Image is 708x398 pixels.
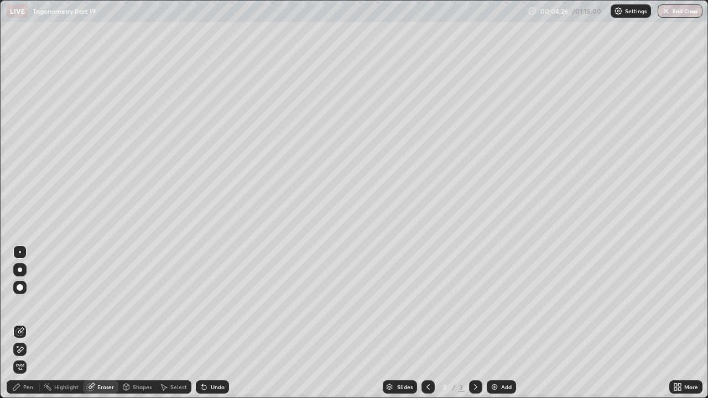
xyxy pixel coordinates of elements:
div: Slides [397,384,413,390]
div: Select [170,384,187,390]
div: 3 [458,382,465,392]
div: Highlight [54,384,79,390]
p: LIVE [10,7,25,15]
div: 3 [439,384,450,390]
div: Eraser [97,384,114,390]
div: Pen [23,384,33,390]
div: Shapes [133,384,152,390]
p: Settings [625,8,647,14]
div: Add [501,384,512,390]
div: Undo [211,384,225,390]
img: end-class-cross [662,7,670,15]
img: class-settings-icons [614,7,623,15]
p: Trigonometry Part 19 [33,7,96,15]
button: End Class [658,4,702,18]
div: / [452,384,456,390]
div: More [684,384,698,390]
img: add-slide-button [490,383,499,391]
span: Erase all [14,364,26,370]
